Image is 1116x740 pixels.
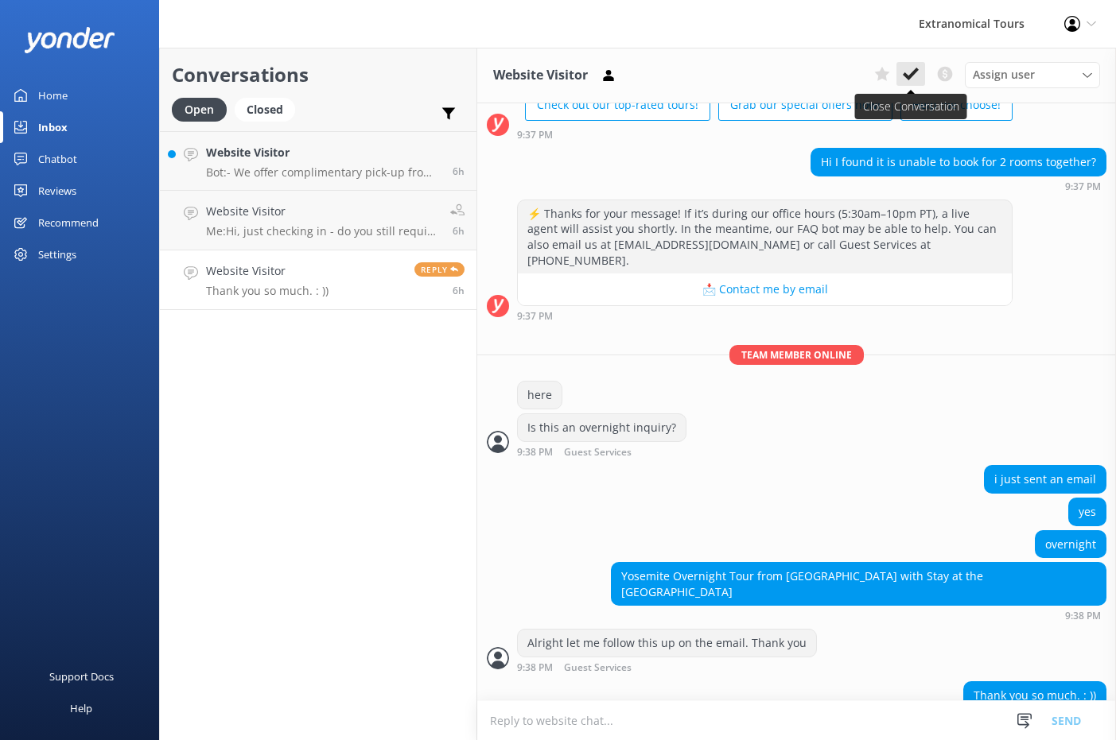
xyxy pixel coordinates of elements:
h2: Conversations [172,60,465,90]
a: Closed [235,100,303,118]
div: here [518,382,562,409]
div: Hi I found it is unable to book for 2 rooms together? [811,149,1106,176]
div: Inbox [38,111,68,143]
strong: 9:38 PM [1065,611,1101,621]
h4: Website Visitor [206,262,329,280]
div: Oct 11 2025 09:38pm (UTC -07:00) America/Tijuana [517,661,817,673]
div: Support Docs [49,661,114,692]
button: Grab our special offers now! [718,89,892,121]
a: Website VisitorBot:- We offer complimentary pick-up from hotels in [GEOGRAPHIC_DATA]. If you're s... [160,131,476,191]
button: Check out our top-rated tours! [525,89,710,121]
div: Chatbot [38,143,77,175]
div: Help [70,692,92,724]
div: Recommend [38,207,99,238]
div: Oct 11 2025 09:37pm (UTC -07:00) America/Tijuana [517,310,1013,321]
span: Guest Services [564,663,632,673]
div: Open [172,98,227,122]
a: Website VisitorMe:Hi, just checking in - do you still require assistance from our team on this? T... [160,191,476,250]
div: i just sent an email [985,466,1106,493]
strong: 9:37 PM [517,130,553,140]
strong: 9:37 PM [517,312,553,321]
div: Reviews [38,175,76,207]
div: Oct 11 2025 09:38pm (UTC -07:00) America/Tijuana [517,446,686,458]
div: Alright let me follow this up on the email. Thank you [518,630,816,657]
strong: 9:38 PM [517,447,553,458]
h4: Website Visitor [206,203,438,220]
h4: Website Visitor [206,144,441,161]
div: Home [38,79,68,111]
a: Open [172,100,235,118]
span: Oct 11 2025 09:45pm (UTC -07:00) America/Tijuana [453,224,465,238]
h3: Website Visitor [493,65,588,86]
button: 📩 Contact me by email [518,273,1012,305]
div: Assign User [965,62,1100,87]
div: overnight [1036,531,1106,558]
div: Oct 11 2025 09:37pm (UTC -07:00) America/Tijuana [517,129,1013,140]
span: Assign user [973,66,1035,83]
div: Oct 11 2025 09:37pm (UTC -07:00) America/Tijuana [811,180,1106,192]
img: yonder-white-logo.png [24,27,115,53]
div: Thank you so much. : )) [964,682,1106,709]
div: Settings [38,238,76,270]
span: Reply [414,262,465,277]
strong: 9:38 PM [517,663,553,673]
span: Oct 11 2025 09:39pm (UTC -07:00) America/Tijuana [453,284,465,297]
div: ⚡ Thanks for your message! If it’s during our office hours (5:30am–10pm PT), a live agent will as... [518,200,1012,273]
span: Team member online [729,345,864,365]
span: Oct 11 2025 10:08pm (UTC -07:00) America/Tijuana [453,165,465,178]
p: Bot: - We offer complimentary pick-up from hotels in [GEOGRAPHIC_DATA]. If you're staying outside... [206,165,441,180]
span: Guest Services [564,447,632,458]
div: Is this an overnight inquiry? [518,414,686,441]
div: Closed [235,98,295,122]
p: Me: Hi, just checking in - do you still require assistance from our team on this? Thank you. [206,224,438,238]
a: Website VisitorThank you so much. : ))Reply6h [160,250,476,310]
p: Thank you so much. : )) [206,284,329,298]
strong: 9:37 PM [1065,182,1101,192]
button: Help me choose! [900,89,1013,121]
div: Oct 11 2025 09:38pm (UTC -07:00) America/Tijuana [611,610,1106,621]
div: Yosemite Overnight Tour from [GEOGRAPHIC_DATA] with Stay at the [GEOGRAPHIC_DATA] [612,563,1106,605]
div: yes [1069,498,1106,525]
